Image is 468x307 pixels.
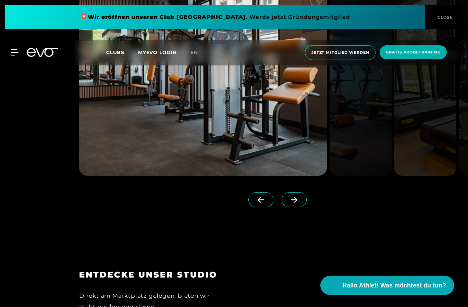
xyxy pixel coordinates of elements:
[436,14,453,20] span: CLOSE
[190,49,198,56] span: en
[106,49,138,56] a: Clubs
[425,5,463,29] button: CLOSE
[106,49,124,56] span: Clubs
[138,49,177,56] a: MYEVO LOGIN
[378,45,449,60] a: Gratis Probetraining
[311,50,369,56] span: Jetzt Mitglied werden
[303,45,378,60] a: Jetzt Mitglied werden
[79,270,224,280] h3: ENTDECKE UNSER STUDIO
[342,281,446,290] span: Hallo Athlet! Was möchtest du tun?
[320,276,454,295] button: Hallo Athlet! Was möchtest du tun?
[190,49,206,57] a: en
[386,49,441,55] span: Gratis Probetraining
